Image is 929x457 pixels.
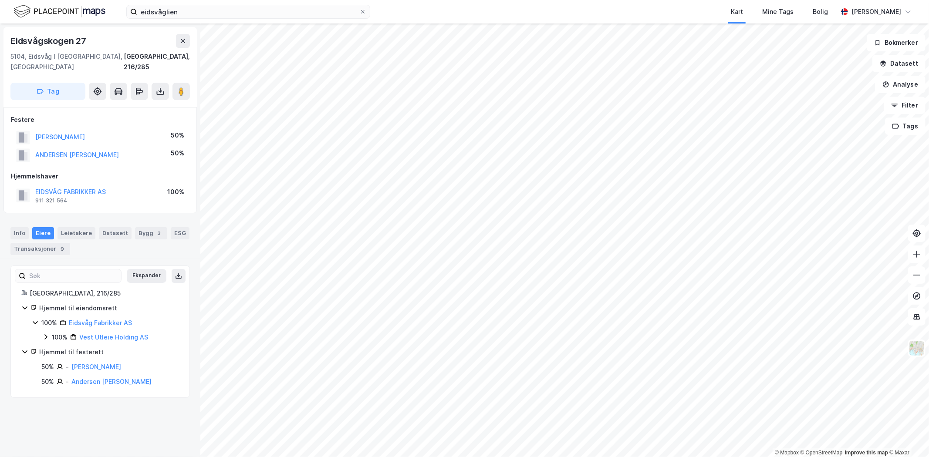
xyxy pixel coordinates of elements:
[124,51,190,72] div: [GEOGRAPHIC_DATA], 216/285
[39,303,179,313] div: Hjemmel til eiendomsrett
[801,450,843,456] a: OpenStreetMap
[885,415,929,457] iframe: Chat Widget
[10,243,70,255] div: Transaksjoner
[66,362,69,372] div: -
[14,4,105,19] img: logo.f888ab2527a4732fd821a326f86c7f29.svg
[39,347,179,357] div: Hjemmel til festerett
[171,227,189,239] div: ESG
[35,197,68,204] div: 911 321 564
[71,378,152,385] a: Andersen [PERSON_NAME]
[867,34,926,51] button: Bokmerker
[813,7,828,17] div: Bolig
[30,288,179,299] div: [GEOGRAPHIC_DATA], 216/285
[851,7,901,17] div: [PERSON_NAME]
[731,7,743,17] div: Kart
[762,7,794,17] div: Mine Tags
[135,227,167,239] div: Bygg
[10,83,85,100] button: Tag
[32,227,54,239] div: Eiere
[875,76,926,93] button: Analyse
[41,376,54,387] div: 50%
[26,269,121,282] input: Søk
[66,376,69,387] div: -
[99,227,132,239] div: Datasett
[58,245,67,253] div: 9
[171,130,184,141] div: 50%
[137,5,359,18] input: Søk på adresse, matrikkel, gårdeiere, leietakere eller personer
[41,362,54,372] div: 50%
[10,34,88,48] div: Eidsvågskogen 27
[884,97,926,114] button: Filter
[872,55,926,72] button: Datasett
[57,227,95,239] div: Leietakere
[10,51,124,72] div: 5104, Eidsvåg I [GEOGRAPHIC_DATA], [GEOGRAPHIC_DATA]
[41,318,57,328] div: 100%
[155,229,164,238] div: 3
[167,187,184,197] div: 100%
[885,118,926,135] button: Tags
[127,269,166,283] button: Ekspander
[11,114,189,125] div: Festere
[79,333,148,341] a: Vest Utleie Holding AS
[909,340,925,356] img: Z
[885,415,929,457] div: Kontrollprogram for chat
[10,227,29,239] div: Info
[69,319,132,326] a: Eidsvåg Fabrikker AS
[71,363,121,370] a: [PERSON_NAME]
[11,171,189,181] div: Hjemmelshaver
[845,450,888,456] a: Improve this map
[52,332,68,343] div: 100%
[171,148,184,158] div: 50%
[775,450,799,456] a: Mapbox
